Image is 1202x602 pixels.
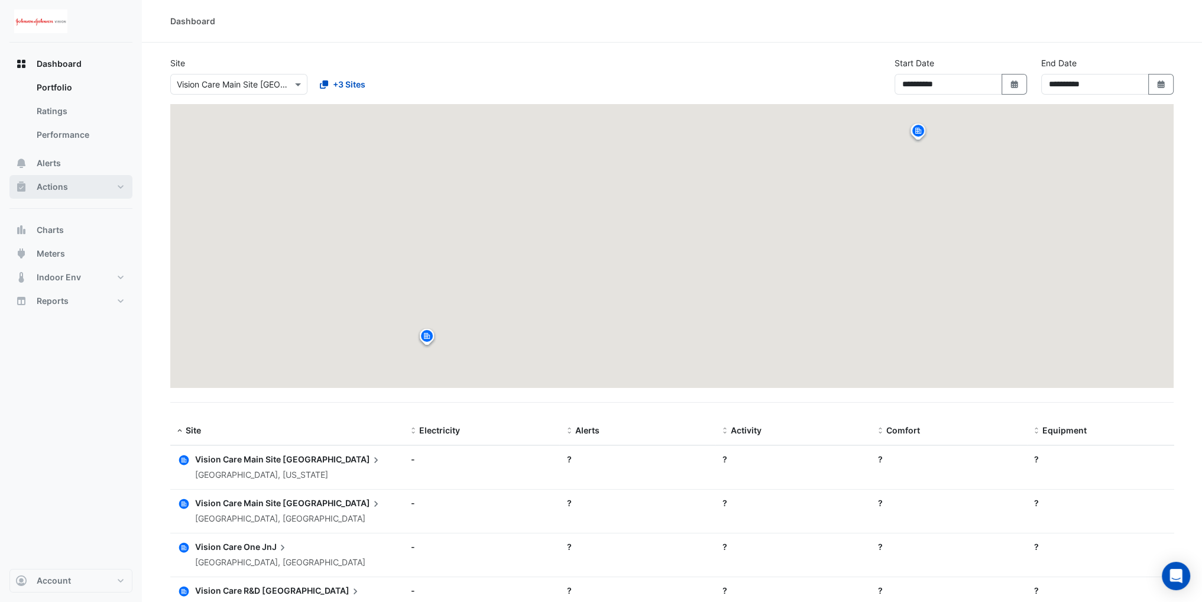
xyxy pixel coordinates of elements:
[37,224,64,236] span: Charts
[1034,497,1175,509] div: ?
[9,76,132,151] div: Dashboard
[195,542,260,552] span: Vision Care One
[15,295,27,307] app-icon: Reports
[566,497,708,509] div: ?
[195,556,365,569] div: [GEOGRAPHIC_DATA], [GEOGRAPHIC_DATA]
[283,453,382,466] span: [GEOGRAPHIC_DATA]
[15,224,27,236] app-icon: Charts
[37,575,71,587] span: Account
[262,540,289,554] span: JnJ
[9,151,132,175] button: Alerts
[37,295,69,307] span: Reports
[575,425,599,435] span: Alerts
[195,454,281,464] span: Vision Care Main Site
[15,58,27,70] app-icon: Dashboard
[15,271,27,283] app-icon: Indoor Env
[723,497,864,509] div: ?
[566,540,708,553] div: ?
[170,15,215,27] div: Dashboard
[1162,562,1190,590] div: Open Intercom Messenger
[9,569,132,593] button: Account
[9,52,132,76] button: Dashboard
[731,425,762,435] span: Activity
[1042,425,1087,435] span: Equipment
[37,271,81,283] span: Indoor Env
[1041,57,1077,69] label: End Date
[195,498,281,508] span: Vision Care Main Site
[723,540,864,553] div: ?
[1034,453,1175,465] div: ?
[195,468,382,482] div: [GEOGRAPHIC_DATA], [US_STATE]
[878,453,1019,465] div: ?
[411,497,552,509] div: -
[333,78,365,90] span: +3 Sites
[37,157,61,169] span: Alerts
[283,497,382,510] span: [GEOGRAPHIC_DATA]
[312,74,373,95] button: +3 Sites
[886,425,920,435] span: Comfort
[723,584,864,597] div: ?
[878,497,1019,509] div: ?
[411,584,552,597] div: -
[566,584,708,597] div: ?
[14,9,67,33] img: Company Logo
[15,248,27,260] app-icon: Meters
[909,122,928,143] img: site-pin.svg
[1034,584,1175,597] div: ?
[419,425,460,435] span: Electricity
[195,512,382,526] div: [GEOGRAPHIC_DATA], [GEOGRAPHIC_DATA]
[170,57,185,69] label: Site
[262,584,361,597] span: [GEOGRAPHIC_DATA]
[27,99,132,123] a: Ratings
[411,453,552,465] div: -
[411,540,552,553] div: -
[9,289,132,313] button: Reports
[878,540,1019,553] div: ?
[27,76,132,99] a: Portfolio
[1034,540,1175,553] div: ?
[566,453,708,465] div: ?
[15,157,27,169] app-icon: Alerts
[895,57,934,69] label: Start Date
[417,328,436,348] img: site-pin.svg
[908,122,927,143] img: site-pin.svg
[186,425,201,435] span: Site
[9,266,132,289] button: Indoor Env
[27,123,132,147] a: Performance
[1156,79,1167,89] fa-icon: Select Date
[37,181,68,193] span: Actions
[37,248,65,260] span: Meters
[195,585,260,595] span: Vision Care R&D
[37,58,82,70] span: Dashboard
[9,175,132,199] button: Actions
[9,218,132,242] button: Charts
[723,453,864,465] div: ?
[9,242,132,266] button: Meters
[1009,79,1020,89] fa-icon: Select Date
[15,181,27,193] app-icon: Actions
[878,584,1019,597] div: ?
